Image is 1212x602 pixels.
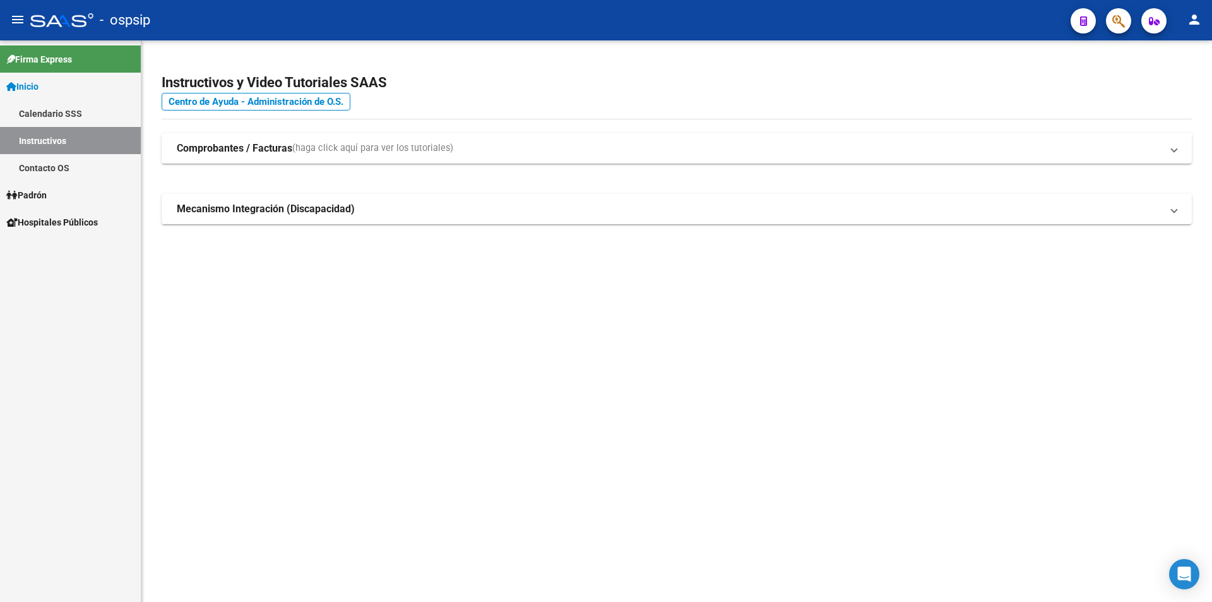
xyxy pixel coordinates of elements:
[6,188,47,202] span: Padrón
[162,93,350,111] a: Centro de Ayuda - Administración de O.S.
[6,215,98,229] span: Hospitales Públicos
[100,6,150,34] span: - ospsip
[6,80,39,93] span: Inicio
[292,141,453,155] span: (haga click aquí para ver los tutoriales)
[1169,559,1199,589] div: Open Intercom Messenger
[10,12,25,27] mat-icon: menu
[177,202,355,216] strong: Mecanismo Integración (Discapacidad)
[162,71,1192,95] h2: Instructivos y Video Tutoriales SAAS
[1187,12,1202,27] mat-icon: person
[162,194,1192,224] mat-expansion-panel-header: Mecanismo Integración (Discapacidad)
[162,133,1192,164] mat-expansion-panel-header: Comprobantes / Facturas(haga click aquí para ver los tutoriales)
[177,141,292,155] strong: Comprobantes / Facturas
[6,52,72,66] span: Firma Express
